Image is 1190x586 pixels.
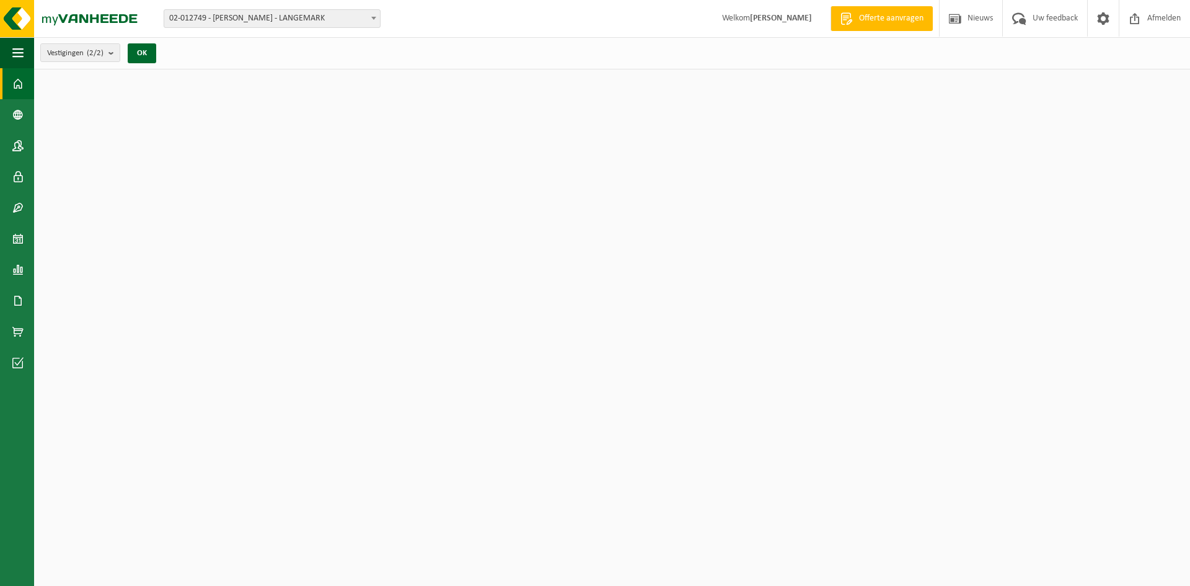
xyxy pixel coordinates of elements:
span: Offerte aanvragen [856,12,927,25]
button: Vestigingen(2/2) [40,43,120,62]
a: Offerte aanvragen [831,6,933,31]
count: (2/2) [87,49,104,57]
span: 02-012749 - DEMAGRI LANGEMARK - LANGEMARK [164,9,381,28]
span: 02-012749 - DEMAGRI LANGEMARK - LANGEMARK [164,10,380,27]
span: Vestigingen [47,44,104,63]
strong: [PERSON_NAME] [750,14,812,23]
button: OK [128,43,156,63]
